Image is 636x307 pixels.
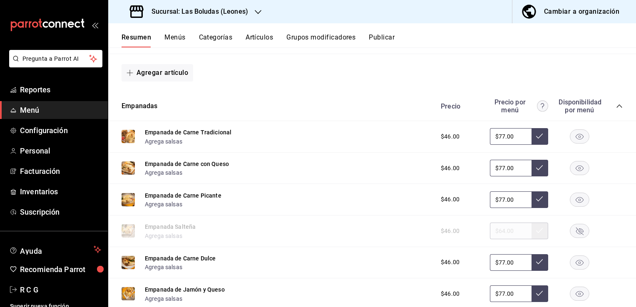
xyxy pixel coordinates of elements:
span: Inventarios [20,186,101,197]
div: Disponibilidad por menú [559,98,600,114]
button: Menús [164,33,185,47]
button: Empanada de Carne Dulce [145,254,216,262]
input: Sin ajuste [490,285,532,302]
div: navigation tabs [122,33,636,47]
button: Categorías [199,33,233,47]
img: Preview [122,193,135,206]
img: Preview [122,287,135,300]
button: Grupos modificadores [286,33,355,47]
button: Agrega salsas [145,168,182,177]
span: Recomienda Parrot [20,264,101,275]
span: R C G [20,284,101,295]
button: Agrega salsas [145,200,182,208]
input: Sin ajuste [490,128,532,145]
button: Agrega salsas [145,295,182,303]
div: Cambiar a organización [544,6,619,17]
span: Ayuda [20,245,90,255]
img: Preview [122,130,135,143]
h3: Sucursal: Las Boludas (Leones) [145,7,248,17]
button: open_drawer_menu [92,22,98,28]
input: Sin ajuste [490,160,532,176]
img: Preview [122,256,135,269]
button: Empanada de Carne con Queso [145,160,229,168]
div: Precio [432,102,486,110]
button: Artículos [246,33,273,47]
button: Empanada de Carne Tradicional [145,128,231,136]
input: Sin ajuste [490,191,532,208]
span: Personal [20,145,101,156]
span: $46.00 [441,164,460,173]
button: Agrega salsas [145,137,182,146]
span: $46.00 [441,195,460,204]
div: Precio por menú [490,98,548,114]
span: Configuración [20,125,101,136]
button: Empanada de Jamón y Queso [145,285,225,294]
span: Facturación [20,166,101,177]
button: Resumen [122,33,151,47]
span: Pregunta a Parrot AI [22,54,89,63]
button: Agregar artículo [122,64,193,82]
span: $46.00 [441,290,460,298]
input: Sin ajuste [490,254,532,271]
a: Pregunta a Parrot AI [6,60,102,69]
button: Pregunta a Parrot AI [9,50,102,67]
button: Empanadas [122,102,158,111]
span: Menú [20,104,101,116]
button: Empanada de Carne Picante [145,191,221,200]
span: $46.00 [441,258,460,267]
button: Publicar [369,33,395,47]
button: Agrega salsas [145,263,182,271]
button: collapse-category-row [616,103,623,109]
img: Preview [122,161,135,175]
span: Suscripción [20,206,101,218]
span: $46.00 [441,132,460,141]
span: Reportes [20,84,101,95]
